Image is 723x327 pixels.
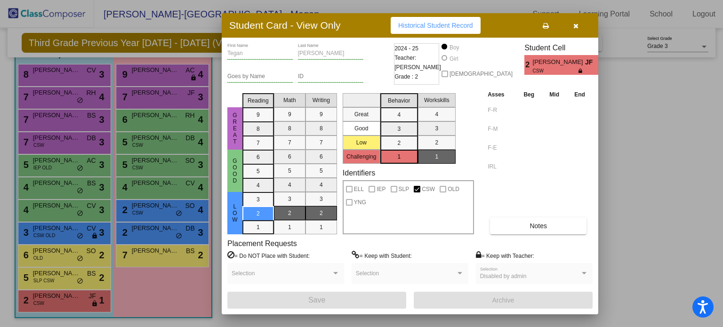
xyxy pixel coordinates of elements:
[231,158,239,184] span: Good
[450,68,513,80] span: [DEMOGRAPHIC_DATA]
[492,296,514,304] span: Archive
[394,44,418,53] span: 2024 - 25
[585,57,598,67] span: JF
[398,22,473,29] span: Historical Student Record
[343,168,375,177] label: Identifiers
[485,89,516,100] th: Asses
[231,203,239,223] span: Low
[530,222,547,230] span: Notes
[448,183,459,195] span: OLD
[488,141,514,155] input: assessment
[533,57,585,67] span: [PERSON_NAME]
[231,112,239,145] span: Great
[449,43,459,52] div: Boy
[391,17,481,34] button: Historical Student Record
[414,292,593,309] button: Archive
[422,183,435,195] span: CSW
[354,197,366,208] span: YNG
[488,122,514,136] input: assessment
[399,183,410,195] span: SLP
[490,217,586,234] button: Notes
[394,53,441,72] span: Teacher: [PERSON_NAME]
[227,239,297,248] label: Placement Requests
[533,67,578,74] span: CSW
[354,183,364,195] span: ELL
[598,59,606,71] span: 1
[542,89,567,100] th: Mid
[394,72,418,81] span: Grade : 2
[476,251,534,260] label: = Keep with Teacher:
[229,19,341,31] h3: Student Card - View Only
[524,43,606,52] h3: Student Cell
[480,273,527,279] span: Disabled by admin
[377,183,386,195] span: IEP
[352,251,412,260] label: = Keep with Student:
[488,103,514,117] input: assessment
[227,292,406,309] button: Save
[488,160,514,174] input: assessment
[227,251,310,260] label: = Do NOT Place with Student:
[449,55,458,63] div: Girl
[227,73,293,80] input: goes by name
[516,89,542,100] th: Beg
[308,296,325,304] span: Save
[567,89,593,100] th: End
[524,59,532,71] span: 2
